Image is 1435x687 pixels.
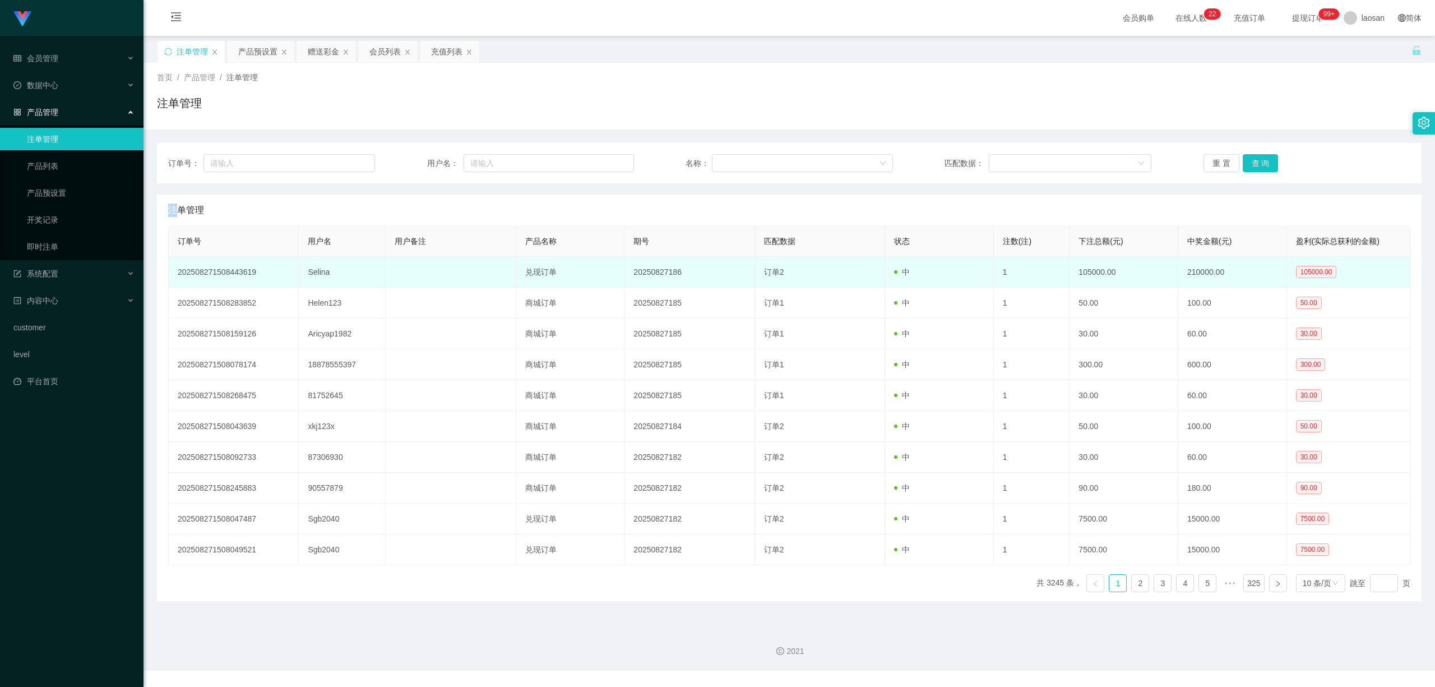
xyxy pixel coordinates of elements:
td: 商城订单 [516,442,625,473]
span: 产品管理 [184,73,215,82]
span: ••• [1221,574,1239,592]
td: 1 [994,442,1070,473]
span: 会员管理 [13,54,58,63]
td: 20250827184 [624,411,754,442]
td: 20250827185 [624,349,754,380]
span: 订单1 [764,298,784,307]
span: 中 [894,391,910,400]
span: 名称： [686,158,711,169]
i: 图标: down [879,160,886,168]
a: level [13,343,135,366]
td: 1 [994,504,1070,534]
td: 50.00 [1070,411,1178,442]
span: 用户名 [308,237,331,246]
li: 3 [1154,574,1172,592]
td: 商城订单 [516,411,625,442]
div: 赠送彩金 [308,41,339,62]
span: 中 [894,268,910,276]
span: 首页 [157,73,173,82]
span: 订单2 [764,483,784,492]
i: 图标: unlock [1411,45,1422,56]
span: 订单1 [764,360,784,369]
a: 注单管理 [27,128,135,150]
i: 图标: down [1138,160,1145,168]
li: 2 [1131,574,1149,592]
div: 跳至 页 [1350,574,1410,592]
span: 中 [894,360,910,369]
span: 匹配数据 [764,237,795,246]
i: 图标: appstore-o [13,108,21,116]
a: 2 [1132,575,1149,592]
td: 202508271508047487 [169,504,299,534]
span: 订单2 [764,453,784,462]
sup: 22 [1204,8,1220,20]
span: 订单2 [764,514,784,523]
a: 325 [1244,575,1263,592]
td: 兑现订单 [516,504,625,534]
span: 订单号 [178,237,201,246]
li: 5 [1198,574,1216,592]
td: 202508271508159126 [169,319,299,349]
h1: 注单管理 [157,95,202,112]
i: 图标: close [281,49,288,56]
i: 图标: sync [164,48,172,56]
td: 1 [994,411,1070,442]
span: 用户名： [427,158,464,169]
td: 210000.00 [1178,257,1287,288]
span: 中 [894,453,910,462]
td: 1 [994,349,1070,380]
td: 20250827182 [624,534,754,565]
span: 中 [894,545,910,554]
button: 重 置 [1203,154,1239,172]
span: 订单2 [764,545,784,554]
button: 查 询 [1243,154,1279,172]
td: 202508271508092733 [169,442,299,473]
td: 7500.00 [1070,534,1178,565]
td: Sgb2040 [299,534,386,565]
input: 请输入 [203,154,375,172]
span: 匹配数据： [945,158,989,169]
td: Aricyap1982 [299,319,386,349]
td: 202508271508268475 [169,380,299,411]
td: 300.00 [1070,349,1178,380]
input: 请输入 [464,154,634,172]
span: 订单1 [764,329,784,338]
i: 图标: close [466,49,473,56]
td: 20250827182 [624,504,754,534]
i: 图标: down [1332,580,1339,588]
i: 图标: close [211,49,218,56]
span: 50.00 [1296,297,1322,309]
td: 60.00 [1178,442,1287,473]
span: 注单管理 [168,204,204,217]
span: 订单2 [764,422,784,431]
td: 15000.00 [1178,504,1287,534]
td: 100.00 [1178,288,1287,319]
li: 下一页 [1269,574,1287,592]
td: Selina [299,257,386,288]
span: 提现订单 [1286,14,1329,22]
li: 4 [1176,574,1194,592]
td: 105000.00 [1070,257,1178,288]
a: 1 [1109,575,1126,592]
span: 50.00 [1296,420,1322,432]
td: 商城订单 [516,473,625,504]
td: Helen123 [299,288,386,319]
i: 图标: close [342,49,349,56]
td: 202508271508078174 [169,349,299,380]
i: 图标: check-circle-o [13,81,21,89]
td: 兑现订单 [516,257,625,288]
td: 50.00 [1070,288,1178,319]
a: 5 [1199,575,1216,592]
span: 在线人数 [1170,14,1212,22]
span: 30.00 [1296,328,1322,340]
span: 中 [894,483,910,492]
i: 图标: menu-fold [157,1,195,36]
a: 产品预设置 [27,182,135,204]
span: 状态 [894,237,910,246]
span: 中 [894,298,910,307]
td: 202508271508443619 [169,257,299,288]
p: 2 [1209,8,1212,20]
i: 图标: global [1398,14,1406,22]
a: 3 [1154,575,1171,592]
td: 202508271508043639 [169,411,299,442]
